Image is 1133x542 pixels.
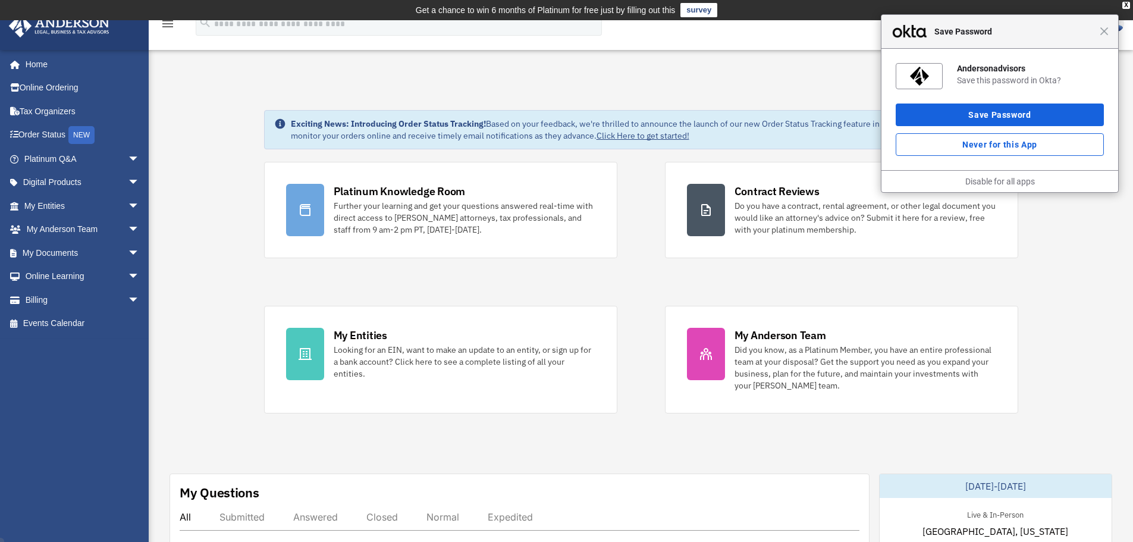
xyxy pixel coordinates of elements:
[735,184,820,199] div: Contract Reviews
[8,194,158,218] a: My Entitiesarrow_drop_down
[264,162,617,258] a: Platinum Knowledge Room Further your learning and get your questions answered real-time with dire...
[366,511,398,523] div: Closed
[68,126,95,144] div: NEW
[735,328,826,343] div: My Anderson Team
[219,511,265,523] div: Submitted
[1100,27,1109,36] span: Close
[957,75,1104,86] div: Save this password in Okta?
[128,194,152,218] span: arrow_drop_down
[161,17,175,31] i: menu
[8,312,158,336] a: Events Calendar
[958,507,1033,520] div: Live & In-Person
[8,265,158,289] a: Online Learningarrow_drop_down
[199,16,212,29] i: search
[334,344,595,380] div: Looking for an EIN, want to make an update to an entity, or sign up for a bank account? Click her...
[180,484,259,502] div: My Questions
[8,99,158,123] a: Tax Organizers
[488,511,533,523] div: Expedited
[910,67,929,86] img: nr4NPwAAAAZJREFUAwAwEkJbZx1BKgAAAABJRU5ErkJggg==
[128,265,152,289] span: arrow_drop_down
[957,63,1104,74] div: Andersonadvisors
[896,133,1104,156] button: Never for this App
[1122,2,1130,9] div: close
[161,21,175,31] a: menu
[128,147,152,171] span: arrow_drop_down
[128,171,152,195] span: arrow_drop_down
[665,162,1018,258] a: Contract Reviews Do you have a contract, rental agreement, or other legal document you would like...
[334,328,387,343] div: My Entities
[965,177,1035,186] a: Disable for all apps
[735,344,996,391] div: Did you know, as a Platinum Member, you have an entire professional team at your disposal? Get th...
[128,288,152,312] span: arrow_drop_down
[8,76,158,100] a: Online Ordering
[880,474,1112,498] div: [DATE]-[DATE]
[922,524,1068,538] span: [GEOGRAPHIC_DATA], [US_STATE]
[5,14,113,37] img: Anderson Advisors Platinum Portal
[8,52,152,76] a: Home
[128,218,152,242] span: arrow_drop_down
[128,241,152,265] span: arrow_drop_down
[680,3,717,17] a: survey
[928,24,1100,39] span: Save Password
[426,511,459,523] div: Normal
[8,123,158,148] a: Order StatusNEW
[597,130,689,141] a: Click Here to get started!
[8,288,158,312] a: Billingarrow_drop_down
[291,118,1008,142] div: Based on your feedback, we're thrilled to announce the launch of our new Order Status Tracking fe...
[8,171,158,195] a: Digital Productsarrow_drop_down
[8,241,158,265] a: My Documentsarrow_drop_down
[735,200,996,236] div: Do you have a contract, rental agreement, or other legal document you would like an attorney's ad...
[293,511,338,523] div: Answered
[8,147,158,171] a: Platinum Q&Aarrow_drop_down
[665,306,1018,413] a: My Anderson Team Did you know, as a Platinum Member, you have an entire professional team at your...
[264,306,617,413] a: My Entities Looking for an EIN, want to make an update to an entity, or sign up for a bank accoun...
[8,218,158,242] a: My Anderson Teamarrow_drop_down
[291,118,486,129] strong: Exciting News: Introducing Order Status Tracking!
[180,511,191,523] div: All
[334,200,595,236] div: Further your learning and get your questions answered real-time with direct access to [PERSON_NAM...
[896,104,1104,126] button: Save Password
[416,3,676,17] div: Get a chance to win 6 months of Platinum for free just by filling out this
[334,184,466,199] div: Platinum Knowledge Room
